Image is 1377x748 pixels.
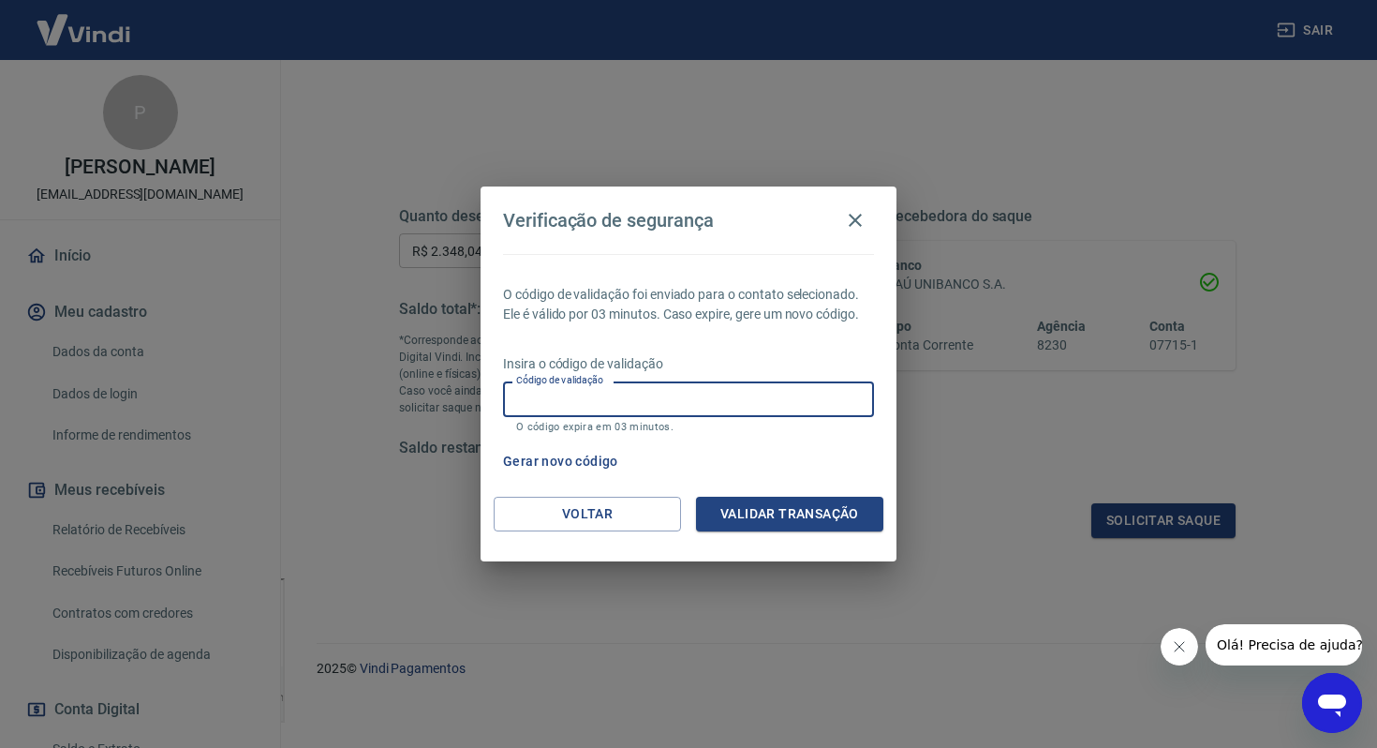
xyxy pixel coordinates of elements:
[198,109,213,124] img: tab_keywords_by_traffic_grey.svg
[1302,673,1362,733] iframe: Botão para abrir a janela de mensagens
[1161,628,1198,666] iframe: Fechar mensagem
[516,421,861,433] p: O código expira em 03 minutos.
[30,30,45,45] img: logo_orange.svg
[30,49,45,64] img: website_grey.svg
[78,109,93,124] img: tab_domain_overview_orange.svg
[98,111,143,123] div: Domínio
[503,285,874,324] p: O código de validação foi enviado para o contato selecionado. Ele é válido por 03 minutos. Caso e...
[52,30,92,45] div: v 4.0.25
[696,497,883,531] button: Validar transação
[494,497,681,531] button: Voltar
[218,111,301,123] div: Palavras-chave
[11,13,157,28] span: Olá! Precisa de ajuda?
[49,49,268,64] div: [PERSON_NAME]: [DOMAIN_NAME]
[503,209,714,232] h4: Verificação de segurança
[496,444,626,479] button: Gerar novo código
[1206,624,1362,666] iframe: Mensagem da empresa
[516,373,603,387] label: Código de validação
[503,354,874,374] p: Insira o código de validação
